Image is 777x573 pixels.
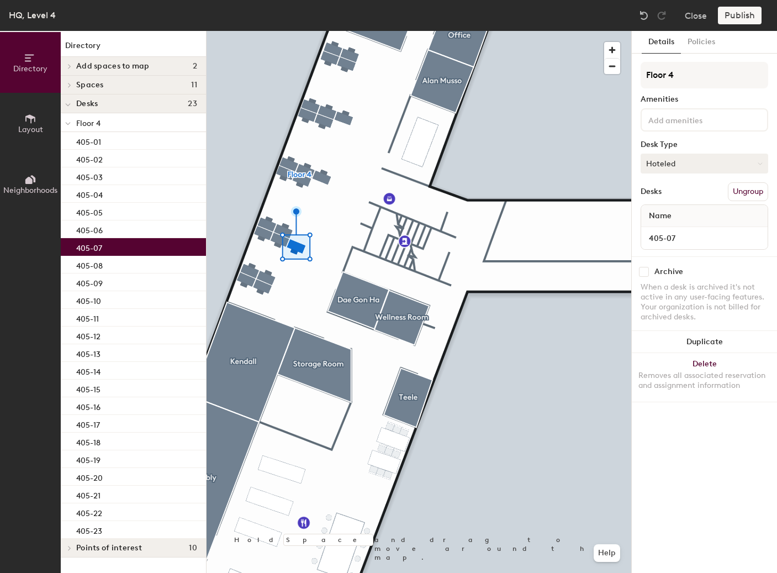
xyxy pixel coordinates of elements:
div: Desks [641,187,662,196]
button: Policies [681,31,722,54]
p: 405-15 [76,382,101,395]
input: Unnamed desk [643,230,765,246]
span: Spaces [76,81,104,90]
div: Desk Type [641,140,768,149]
div: Archive [654,267,683,276]
div: HQ, Level 4 [9,8,56,22]
p: 405-04 [76,187,103,200]
p: 405-06 [76,223,103,235]
img: Redo [656,10,667,21]
p: 405-08 [76,258,103,271]
h1: Directory [61,40,206,57]
span: Layout [18,125,43,134]
button: Duplicate [632,331,777,353]
p: 405-11 [76,311,99,324]
span: Floor 4 [76,119,101,128]
p: 405-20 [76,470,103,483]
span: Add spaces to map [76,62,150,71]
p: 405-14 [76,364,101,377]
div: Amenities [641,95,768,104]
span: 10 [189,544,197,553]
p: 405-18 [76,435,101,448]
button: Close [685,7,707,24]
button: Help [594,544,620,562]
span: Desks [76,99,98,108]
p: 405-12 [76,329,101,341]
span: Neighborhoods [3,186,57,195]
button: Ungroup [728,182,768,201]
p: 405-01 [76,134,101,147]
span: 11 [191,81,197,90]
input: Add amenities [646,113,746,126]
p: 405-10 [76,293,101,306]
p: 405-16 [76,399,101,412]
span: Points of interest [76,544,142,553]
p: 405-07 [76,240,102,253]
span: Directory [13,64,47,73]
button: DeleteRemoves all associated reservation and assignment information [632,353,777,402]
span: 23 [188,99,197,108]
button: Details [642,31,681,54]
p: 405-05 [76,205,103,218]
p: 405-22 [76,506,102,518]
p: 405-13 [76,346,101,359]
p: 405-17 [76,417,100,430]
p: 405-09 [76,276,103,288]
div: Removes all associated reservation and assignment information [638,371,770,391]
span: 2 [193,62,197,71]
img: Undo [638,10,649,21]
p: 405-21 [76,488,101,501]
p: 405-19 [76,453,101,465]
div: When a desk is archived it's not active in any user-facing features. Your organization is not bil... [641,282,768,322]
p: 405-02 [76,152,103,165]
button: Hoteled [641,154,768,174]
p: 405-23 [76,523,102,536]
p: 405-03 [76,170,103,182]
span: Name [643,206,677,226]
